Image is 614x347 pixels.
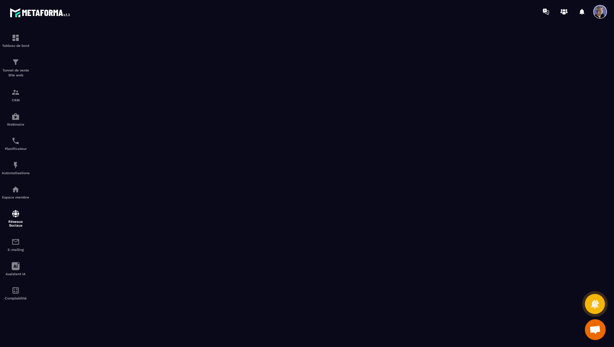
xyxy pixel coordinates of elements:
[11,210,20,218] img: social-network
[11,112,20,121] img: automations
[2,83,30,107] a: formationformationCRM
[585,319,606,340] div: Ouvrir le chat
[2,122,30,126] p: Webinaire
[2,171,30,175] p: Automatisations
[2,53,30,83] a: formationformationTunnel de vente Site web
[10,6,72,19] img: logo
[2,147,30,151] p: Planificateur
[2,107,30,132] a: automationsautomationsWebinaire
[2,232,30,257] a: emailemailE-mailing
[2,272,30,276] p: Assistant IA
[11,286,20,295] img: accountant
[2,257,30,281] a: Assistant IA
[2,156,30,180] a: automationsautomationsAutomatisations
[2,28,30,53] a: formationformationTableau de bord
[11,238,20,246] img: email
[11,137,20,145] img: scheduler
[11,185,20,194] img: automations
[11,34,20,42] img: formation
[2,296,30,300] p: Comptabilité
[2,98,30,102] p: CRM
[2,132,30,156] a: schedulerschedulerPlanificateur
[2,248,30,252] p: E-mailing
[2,281,30,305] a: accountantaccountantComptabilité
[11,161,20,169] img: automations
[11,58,20,66] img: formation
[2,44,30,48] p: Tableau de bord
[2,220,30,227] p: Réseaux Sociaux
[2,195,30,199] p: Espace membre
[11,88,20,96] img: formation
[2,68,30,78] p: Tunnel de vente Site web
[2,180,30,204] a: automationsautomationsEspace membre
[2,204,30,232] a: social-networksocial-networkRéseaux Sociaux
